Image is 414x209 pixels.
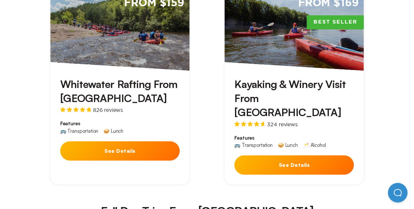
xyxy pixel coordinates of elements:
div: 🥪 Lunch [278,143,298,148]
h3: Whitewater Rafting From [GEOGRAPHIC_DATA] [60,77,180,105]
span: 324 reviews [267,122,297,127]
div: 🚌 Transportation [234,143,272,148]
span: Best Seller [307,15,364,29]
span: Features [60,120,180,127]
h3: Kayaking & Winery Visit From [GEOGRAPHIC_DATA] [234,77,354,120]
iframe: Help Scout Beacon - Open [388,183,407,202]
div: 🥪 Lunch [103,129,123,133]
span: Features [234,135,354,141]
span: 826 reviews [93,107,123,113]
div: 🚌 Transportation [60,129,98,133]
button: See Details [60,141,180,161]
button: See Details [234,155,354,175]
div: 🥂 Alcohol [303,143,326,148]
